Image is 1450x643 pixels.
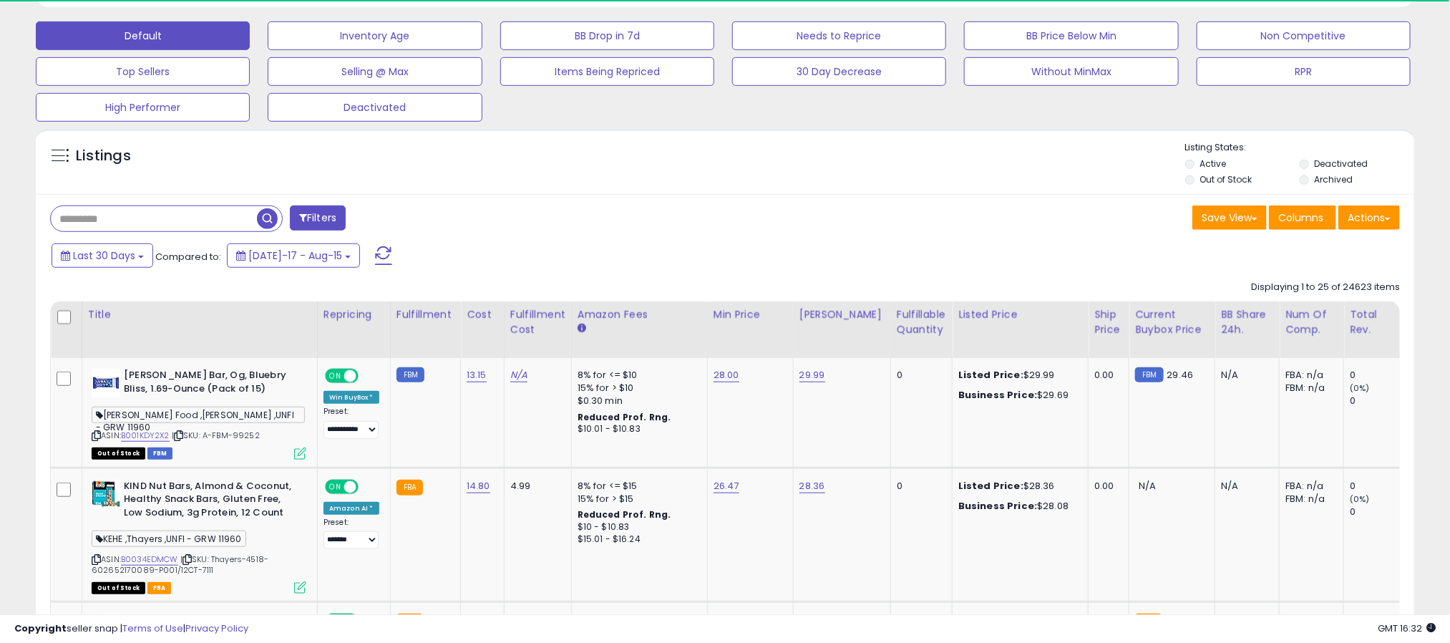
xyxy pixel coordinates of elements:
[1314,173,1353,185] label: Archived
[92,407,305,423] span: [PERSON_NAME] Food ,[PERSON_NAME] ,UNFI - GRW 11960
[578,382,696,395] div: 15% for > $10
[1094,369,1118,382] div: 0.00
[467,368,487,382] a: 13.15
[92,480,120,508] img: 51wM3rmlk8L._SL40_.jpg
[578,411,671,423] b: Reduced Prof. Rng.
[958,388,1037,402] b: Business Price:
[36,21,250,50] button: Default
[124,480,298,523] b: KIND Nut Bars, Almond & Coconut, Healthy Snack Bars, Gluten Free, Low Sodium, 3g Protein, 12 Count
[326,370,344,382] span: ON
[578,480,696,493] div: 8% for <= $15
[714,368,739,382] a: 28.00
[356,370,379,382] span: OFF
[1192,206,1267,230] button: Save View
[578,395,696,407] div: $0.30 min
[1378,622,1436,635] span: 2025-09-15 16:32 GMT
[1135,367,1163,382] small: FBM
[227,243,360,268] button: [DATE]-17 - Aug-15
[958,500,1077,513] div: $28.08
[323,407,379,438] div: Preset:
[323,307,384,322] div: Repricing
[1135,307,1209,337] div: Current Buybox Price
[268,21,482,50] button: Inventory Age
[248,248,342,263] span: [DATE]-17 - Aug-15
[1350,506,1408,518] div: 0
[714,307,787,322] div: Min Price
[1350,395,1408,407] div: 0
[467,479,490,493] a: 14.80
[958,499,1037,513] b: Business Price:
[1221,480,1268,493] div: N/A
[1197,57,1411,86] button: RPR
[732,21,946,50] button: Needs to Reprice
[958,389,1077,402] div: $29.69
[14,622,67,635] strong: Copyright
[92,480,306,593] div: ASIN:
[510,480,560,493] div: 4.99
[92,448,145,460] span: All listings that are currently out of stock and unavailable for purchase on Amazon
[268,93,482,122] button: Deactivated
[1221,307,1273,337] div: BB Share 24h.
[1278,211,1323,225] span: Columns
[578,307,701,322] div: Amazon Fees
[52,243,153,268] button: Last 30 Days
[578,369,696,382] div: 8% for <= $10
[1185,141,1414,155] p: Listing States:
[147,448,173,460] span: FBM
[92,553,268,575] span: | SKU: Thayers-4518-602652170089-P001/12CT-7111
[500,57,714,86] button: Items Being Repriced
[958,307,1082,322] div: Listed Price
[36,93,250,122] button: High Performer
[1338,206,1400,230] button: Actions
[396,307,454,322] div: Fulfillment
[799,368,825,382] a: 29.99
[578,322,586,335] small: Amazon Fees.
[396,367,424,382] small: FBM
[1200,158,1227,170] label: Active
[92,582,145,594] span: All listings that are currently out of stock and unavailable for purchase on Amazon
[323,391,379,404] div: Win BuyBox *
[1094,307,1123,337] div: Ship Price
[578,423,696,435] div: $10.01 - $10.83
[1350,480,1408,493] div: 0
[1139,479,1156,493] span: N/A
[1197,21,1411,50] button: Non Competitive
[467,307,498,322] div: Cost
[1094,480,1118,493] div: 0.00
[578,508,671,521] b: Reduced Prof. Rng.
[799,479,825,493] a: 28.36
[958,368,1023,382] b: Listed Price:
[897,307,946,337] div: Fulfillable Quantity
[121,553,178,566] a: B0034EDMCW
[185,622,248,635] a: Privacy Policy
[92,531,246,547] span: KEHE ,Thayers ,UNFI - GRW 11960
[510,307,565,337] div: Fulfillment Cost
[1285,369,1333,382] div: FBA: n/a
[122,622,183,635] a: Terms of Use
[958,480,1077,493] div: $28.36
[1285,307,1338,337] div: Num of Comp.
[73,248,135,263] span: Last 30 Days
[323,502,379,515] div: Amazon AI *
[1167,368,1194,382] span: 29.46
[897,480,941,493] div: 0
[510,368,527,382] a: N/A
[1314,158,1368,170] label: Deactivated
[326,480,344,493] span: ON
[76,146,131,166] h5: Listings
[799,307,885,322] div: [PERSON_NAME]
[36,57,250,86] button: Top Sellers
[714,479,739,493] a: 26.47
[14,622,248,636] div: seller snap | |
[124,369,298,399] b: [PERSON_NAME] Bar, Og, Bluebry Bliss, 1.69-Ounce (Pack of 15)
[147,582,172,594] span: FBA
[1350,369,1408,382] div: 0
[578,493,696,506] div: 15% for > $15
[578,521,696,533] div: $10 - $10.83
[155,250,221,264] span: Compared to:
[964,21,1178,50] button: BB Price Below Min
[1269,206,1336,230] button: Columns
[1221,369,1268,382] div: N/A
[958,369,1077,382] div: $29.99
[964,57,1178,86] button: Without MinMax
